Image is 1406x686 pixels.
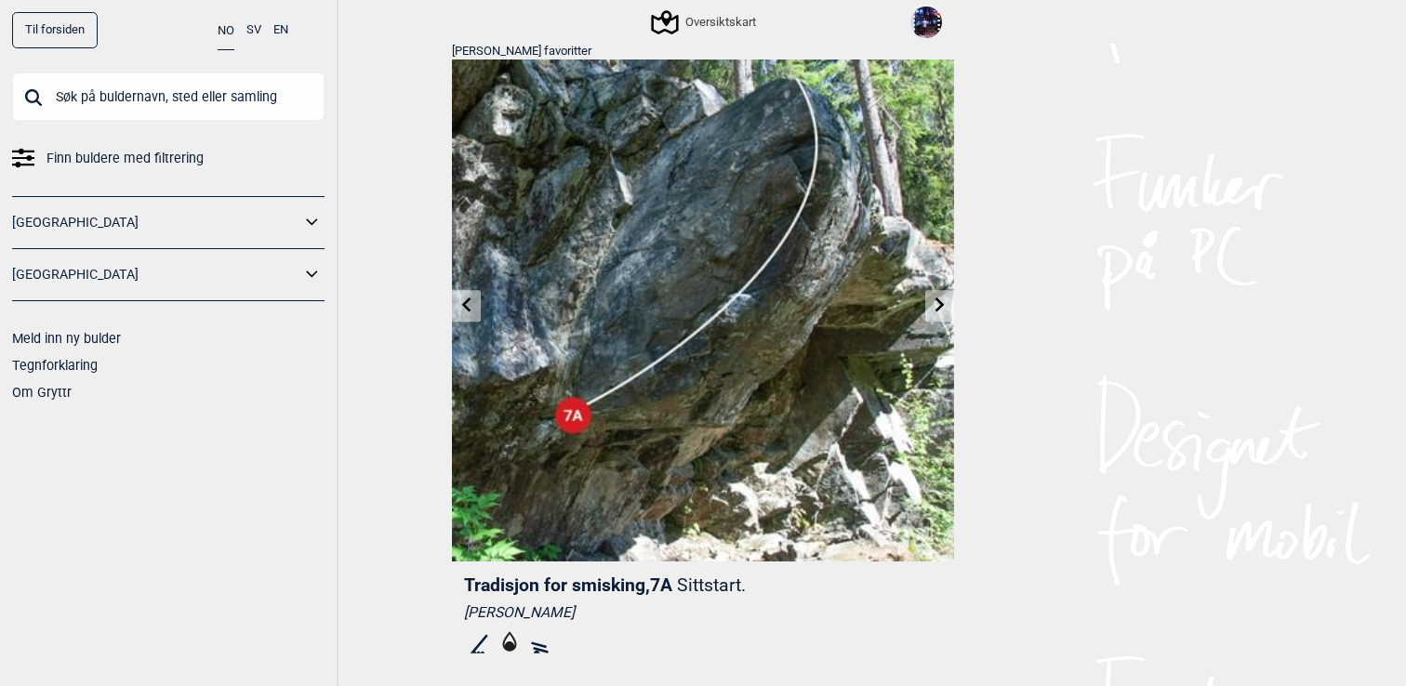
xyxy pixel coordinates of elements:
[12,385,72,400] a: Om Gryttr
[218,12,234,50] button: NO
[654,11,756,33] div: Oversiktskart
[12,261,300,288] a: [GEOGRAPHIC_DATA]
[12,209,300,236] a: [GEOGRAPHIC_DATA]
[464,603,942,622] div: [PERSON_NAME]
[12,145,325,172] a: Finn buldere med filtrering
[12,12,98,48] a: Til forsiden
[273,12,288,48] button: EN
[677,574,746,596] p: Sittstart.
[246,12,261,48] button: SV
[12,331,121,346] a: Meld inn ny bulder
[452,44,591,59] a: [PERSON_NAME] favoritter
[452,59,954,561] img: Tradisjon for smisking 190425
[12,73,325,121] input: Søk på buldernavn, sted eller samling
[464,574,672,596] span: Tradisjon for smisking , 7A
[12,358,98,373] a: Tegnforklaring
[910,7,942,38] img: DSCF8875
[46,145,204,172] span: Finn buldere med filtrering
